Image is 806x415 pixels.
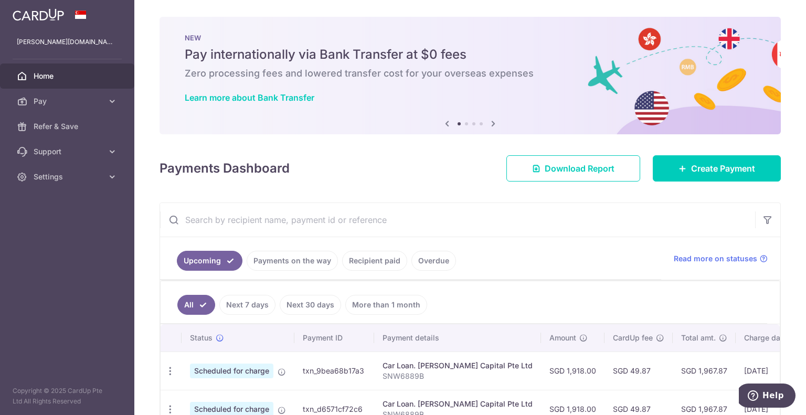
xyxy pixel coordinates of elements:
[219,295,275,315] a: Next 7 days
[294,324,374,352] th: Payment ID
[673,352,736,390] td: SGD 1,967.87
[506,155,640,182] a: Download Report
[549,333,576,343] span: Amount
[383,371,533,381] p: SNW6889B
[34,96,103,107] span: Pay
[17,37,118,47] p: [PERSON_NAME][DOMAIN_NAME][EMAIL_ADDRESS][DOMAIN_NAME]
[190,333,213,343] span: Status
[280,295,341,315] a: Next 30 days
[545,162,614,175] span: Download Report
[374,324,541,352] th: Payment details
[13,8,64,21] img: CardUp
[247,251,338,271] a: Payments on the way
[604,352,673,390] td: SGD 49.87
[541,352,604,390] td: SGD 1,918.00
[177,251,242,271] a: Upcoming
[177,295,215,315] a: All
[160,203,755,237] input: Search by recipient name, payment id or reference
[411,251,456,271] a: Overdue
[691,162,755,175] span: Create Payment
[185,34,756,42] p: NEW
[383,399,533,409] div: Car Loan. [PERSON_NAME] Capital Pte Ltd
[744,333,787,343] span: Charge date
[613,333,653,343] span: CardUp fee
[190,364,273,378] span: Scheduled for charge
[674,253,768,264] a: Read more on statuses
[345,295,427,315] a: More than 1 month
[653,155,781,182] a: Create Payment
[34,172,103,182] span: Settings
[681,333,716,343] span: Total amt.
[383,360,533,371] div: Car Loan. [PERSON_NAME] Capital Pte Ltd
[674,253,757,264] span: Read more on statuses
[342,251,407,271] a: Recipient paid
[185,92,314,103] a: Learn more about Bank Transfer
[34,121,103,132] span: Refer & Save
[34,146,103,157] span: Support
[739,384,796,410] iframe: Opens a widget where you can find more information
[34,71,103,81] span: Home
[160,17,781,134] img: Bank transfer banner
[294,352,374,390] td: txn_9bea68b17a3
[185,67,756,80] h6: Zero processing fees and lowered transfer cost for your overseas expenses
[185,46,756,63] h5: Pay internationally via Bank Transfer at $0 fees
[160,159,290,178] h4: Payments Dashboard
